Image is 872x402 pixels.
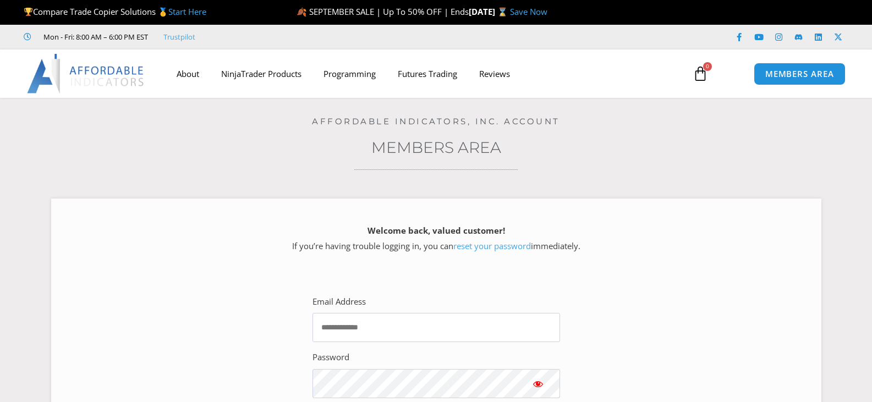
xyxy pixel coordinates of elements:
[516,369,560,398] button: Show password
[703,62,712,71] span: 0
[765,70,834,78] span: MEMBERS AREA
[24,8,32,16] img: 🏆
[453,240,531,251] a: reset your password
[387,61,468,86] a: Futures Trading
[166,61,210,86] a: About
[24,6,206,17] span: Compare Trade Copier Solutions 🥇
[41,30,148,43] span: Mon - Fri: 8:00 AM – 6:00 PM EST
[312,350,349,365] label: Password
[166,61,680,86] nav: Menu
[312,61,387,86] a: Programming
[312,294,366,310] label: Email Address
[168,6,206,17] a: Start Here
[676,58,725,90] a: 0
[70,223,802,254] p: If you’re having trouble logging in, you can immediately.
[312,116,560,126] a: Affordable Indicators, Inc. Account
[510,6,547,17] a: Save Now
[371,138,501,157] a: Members Area
[210,61,312,86] a: NinjaTrader Products
[368,225,505,236] strong: Welcome back, valued customer!
[469,6,510,17] strong: [DATE] ⌛
[468,61,521,86] a: Reviews
[297,6,469,17] span: 🍂 SEPTEMBER SALE | Up To 50% OFF | Ends
[27,54,145,93] img: LogoAI | Affordable Indicators – NinjaTrader
[754,63,846,85] a: MEMBERS AREA
[163,30,195,43] a: Trustpilot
